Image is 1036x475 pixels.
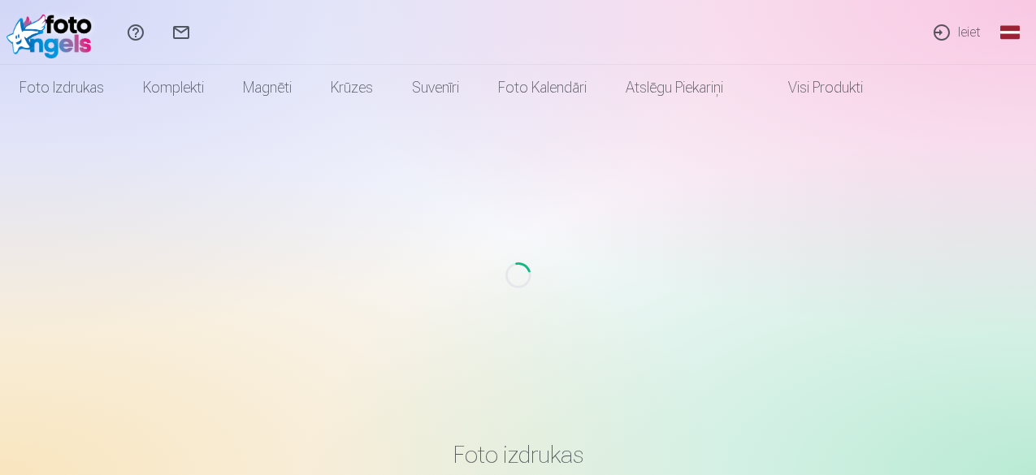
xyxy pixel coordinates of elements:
[7,6,100,58] img: /fa1
[479,65,606,110] a: Foto kalendāri
[124,65,223,110] a: Komplekti
[743,65,882,110] a: Visi produkti
[44,440,993,469] h3: Foto izdrukas
[392,65,479,110] a: Suvenīri
[223,65,311,110] a: Magnēti
[311,65,392,110] a: Krūzes
[606,65,743,110] a: Atslēgu piekariņi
